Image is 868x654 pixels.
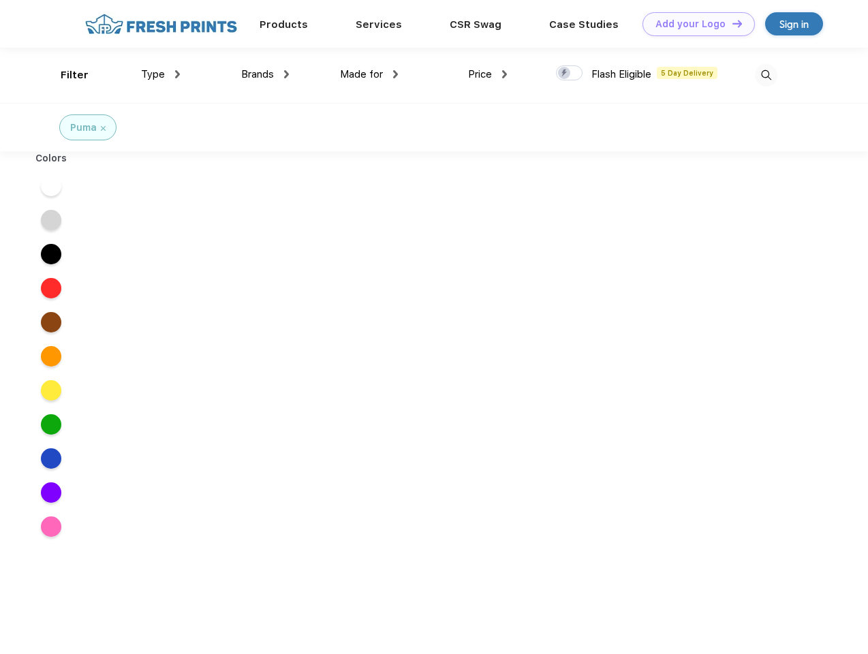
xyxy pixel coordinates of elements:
[141,68,165,80] span: Type
[657,67,717,79] span: 5 Day Delivery
[175,70,180,78] img: dropdown.png
[70,121,97,135] div: Puma
[61,67,89,83] div: Filter
[765,12,823,35] a: Sign in
[241,68,274,80] span: Brands
[779,16,809,32] div: Sign in
[101,126,106,131] img: filter_cancel.svg
[340,68,383,80] span: Made for
[450,18,501,31] a: CSR Swag
[755,64,777,87] img: desktop_search.svg
[356,18,402,31] a: Services
[468,68,492,80] span: Price
[25,151,78,166] div: Colors
[502,70,507,78] img: dropdown.png
[655,18,726,30] div: Add your Logo
[284,70,289,78] img: dropdown.png
[591,68,651,80] span: Flash Eligible
[393,70,398,78] img: dropdown.png
[732,20,742,27] img: DT
[260,18,308,31] a: Products
[81,12,241,36] img: fo%20logo%202.webp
